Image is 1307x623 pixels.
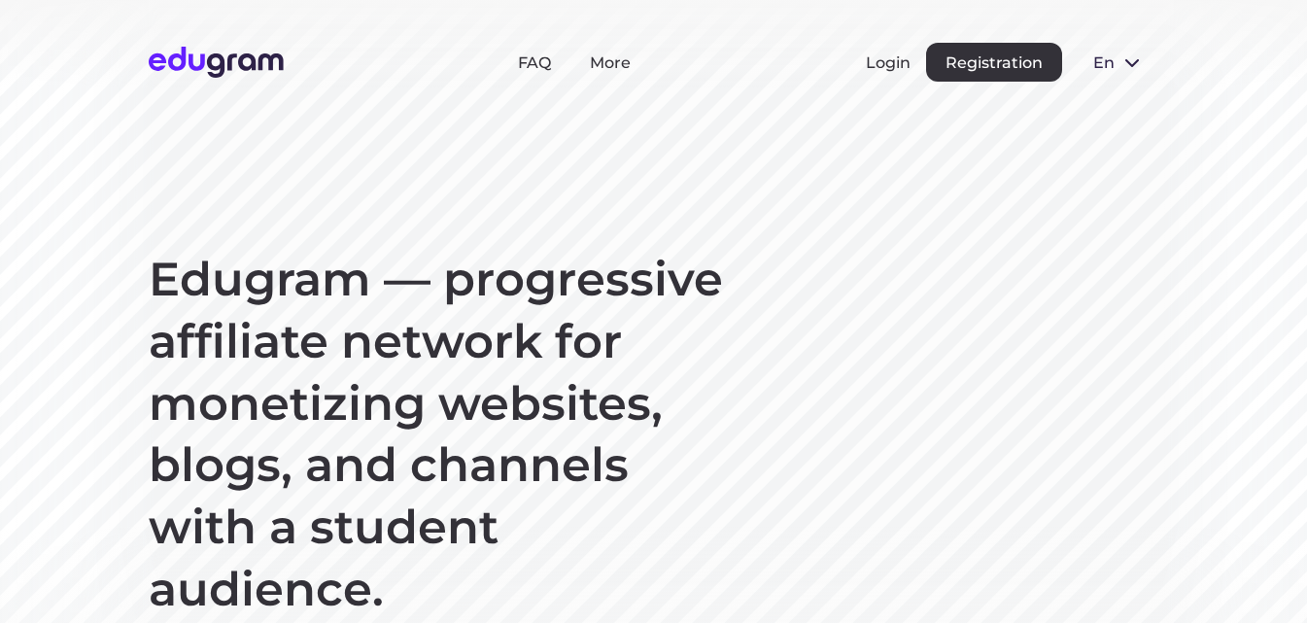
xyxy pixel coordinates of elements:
button: Registration [926,43,1062,82]
img: Edugram Logo [149,47,284,78]
h1: Edugram — progressive affiliate network for monetizing websites, blogs, and channels with a stude... [149,249,732,621]
button: Login [866,53,911,72]
span: en [1093,53,1113,72]
a: FAQ [518,53,551,72]
button: en [1078,43,1159,82]
a: More [590,53,631,72]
